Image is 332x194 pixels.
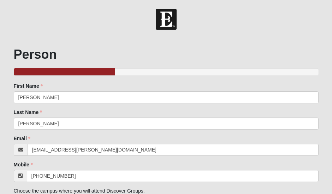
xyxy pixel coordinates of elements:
label: First Name [14,82,43,90]
label: Email [14,135,30,142]
label: Mobile [14,161,33,168]
label: Last Name [14,109,42,116]
img: Church of Eleven22 Logo [156,9,177,30]
h1: Person [14,47,319,62]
